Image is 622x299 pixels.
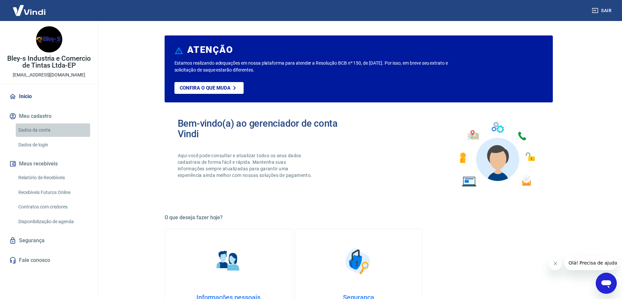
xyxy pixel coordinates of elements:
[165,214,553,221] h5: O que deseja fazer hoje?
[187,47,233,53] h6: ATENÇÃO
[8,253,90,267] a: Fale conosco
[174,82,244,94] a: Confira o que muda
[212,245,245,278] img: Informações pessoais
[591,5,614,17] button: Sair
[16,215,90,228] a: Disponibilização de agenda
[180,85,231,91] p: Confira o que muda
[454,118,540,191] img: Imagem de um avatar masculino com diversos icones exemplificando as funcionalidades do gerenciado...
[8,89,90,104] a: Início
[178,118,359,139] h2: Bem-vindo(a) ao gerenciador de conta Vindi
[13,72,85,78] p: [EMAIL_ADDRESS][DOMAIN_NAME]
[596,273,617,294] iframe: Botão para abrir a janela de mensagens
[342,245,375,278] img: Segurança
[8,233,90,248] a: Segurança
[565,256,617,270] iframe: Mensagem da empresa
[549,257,562,270] iframe: Fechar mensagem
[178,152,313,179] p: Aqui você pode consultar e atualizar todos os seus dados cadastrais de forma fácil e rápida. Mant...
[16,123,90,137] a: Dados da conta
[16,171,90,184] a: Relatório de Recebíveis
[5,55,93,69] p: Bley-s Industria e Comercio de Tintas Ltda-EP
[16,138,90,152] a: Dados de login
[8,0,50,20] img: Vindi
[174,60,469,74] p: Estamos realizando adequações em nossa plataforma para atender a Resolução BCB nº 150, de [DATE]....
[8,157,90,171] button: Meus recebíveis
[4,5,55,10] span: Olá! Precisa de ajuda?
[8,109,90,123] button: Meu cadastro
[16,200,90,214] a: Contratos com credores
[36,26,62,53] img: 2ee0acde-769c-4db6-b4d3-0d21d988fc00.jpeg
[16,186,90,199] a: Recebíveis Futuros Online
